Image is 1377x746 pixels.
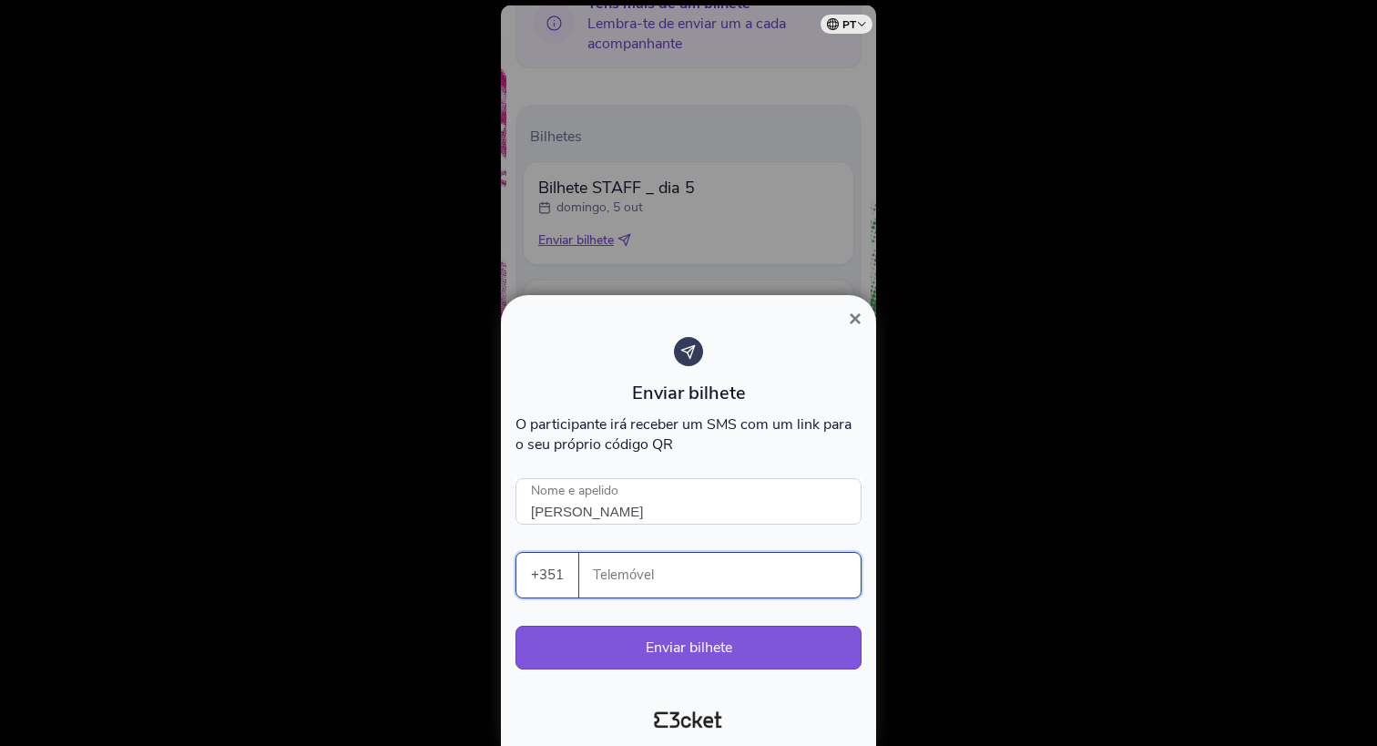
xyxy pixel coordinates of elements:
label: Telemóvel [579,553,862,598]
span: × [849,306,862,331]
input: Nome e apelido [515,478,862,525]
span: O participante irá receber um SMS com um link para o seu próprio código QR [515,414,852,455]
button: Enviar bilhete [515,626,862,669]
label: Nome e apelido [515,478,634,505]
input: Telemóvel [594,553,861,598]
span: Enviar bilhete [632,381,746,405]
